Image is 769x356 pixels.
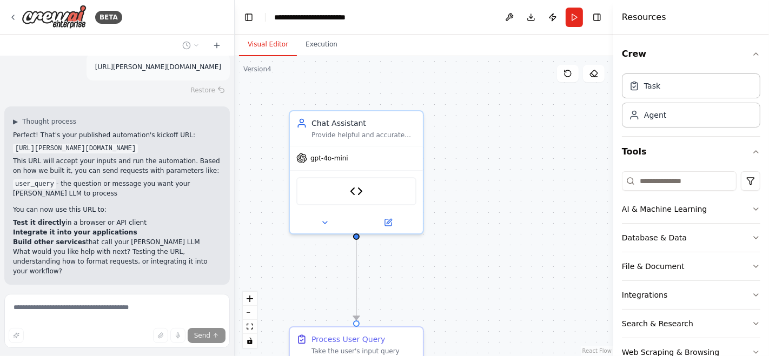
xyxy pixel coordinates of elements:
button: Open in side panel [357,216,419,229]
button: Integrations [622,281,760,309]
button: Start a new chat [208,39,226,52]
button: Click to speak your automation idea [170,328,185,343]
h4: Resources [622,11,666,24]
p: [URL][PERSON_NAME][DOMAIN_NAME] [95,62,221,72]
p: What would you like help with next? Testing the URL, understanding how to format requests, or int... [13,247,221,276]
li: in a browser or API client [13,218,221,227]
div: Version 4 [243,65,271,73]
div: Search & Research [622,318,693,329]
strong: Build other services [13,238,86,246]
div: Task [644,80,660,91]
div: File & Document [622,261,685,272]
span: ▶ [13,117,18,126]
button: File & Document [622,252,760,280]
button: Hide right sidebar [589,10,605,25]
button: Switch to previous chat [178,39,204,52]
span: Thought process [22,117,76,126]
div: BETA [95,11,122,24]
code: user_query [13,179,56,189]
button: Send [188,328,226,343]
button: Improve this prompt [9,328,24,343]
button: Database & Data [622,224,760,252]
nav: breadcrumb [274,12,376,23]
li: - the question or message you want your [PERSON_NAME] LLM to process [13,179,221,198]
button: Search & Research [622,310,760,338]
span: gpt-4o-mini [310,154,348,163]
div: Agent [644,110,666,120]
button: Upload files [153,328,168,343]
div: AI & Machine Learning [622,204,707,214]
img: Asimov Chat Completion Tool [350,185,363,198]
button: Tools [622,137,760,167]
button: AI & Machine Learning [622,195,760,223]
strong: Integrate it into your applications [13,229,137,236]
button: zoom out [243,306,257,320]
button: Visual Editor [239,33,297,56]
button: zoom in [243,292,257,306]
strong: Test it directly [13,219,65,226]
div: React Flow controls [243,292,257,348]
img: Logo [22,5,87,29]
button: Execution [297,33,346,56]
code: [URL][PERSON_NAME][DOMAIN_NAME] [13,144,138,153]
a: React Flow attribution [582,348,612,354]
p: Perfect! That's your published automation's kickoff URL: [13,130,221,140]
div: Process User Query [311,334,385,345]
button: toggle interactivity [243,334,257,348]
div: Database & Data [622,232,687,243]
li: that call your [PERSON_NAME] LLM [13,237,221,247]
p: This URL will accept your inputs and run the automation. Based on how we built it, you can send r... [13,156,221,176]
div: Crew [622,69,760,136]
button: Crew [622,39,760,69]
span: Send [194,331,210,340]
button: fit view [243,320,257,334]
g: Edge from 5ffbe32c-6aa5-448e-a56c-9233bc1a72f3 to 3591cfad-c6e7-4d97-ad40-13c31551aadc [351,239,362,320]
button: ▶Thought process [13,117,76,126]
p: You can now use this URL to: [13,205,221,214]
div: Provide helpful and accurate responses to user queries using the [PERSON_NAME] LLM, ensuring resp... [311,131,416,139]
div: Chat AssistantProvide helpful and accurate responses to user queries using the [PERSON_NAME] LLM,... [289,110,424,234]
div: Integrations [622,290,667,300]
div: Chat Assistant [311,118,416,129]
button: Hide left sidebar [241,10,256,25]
